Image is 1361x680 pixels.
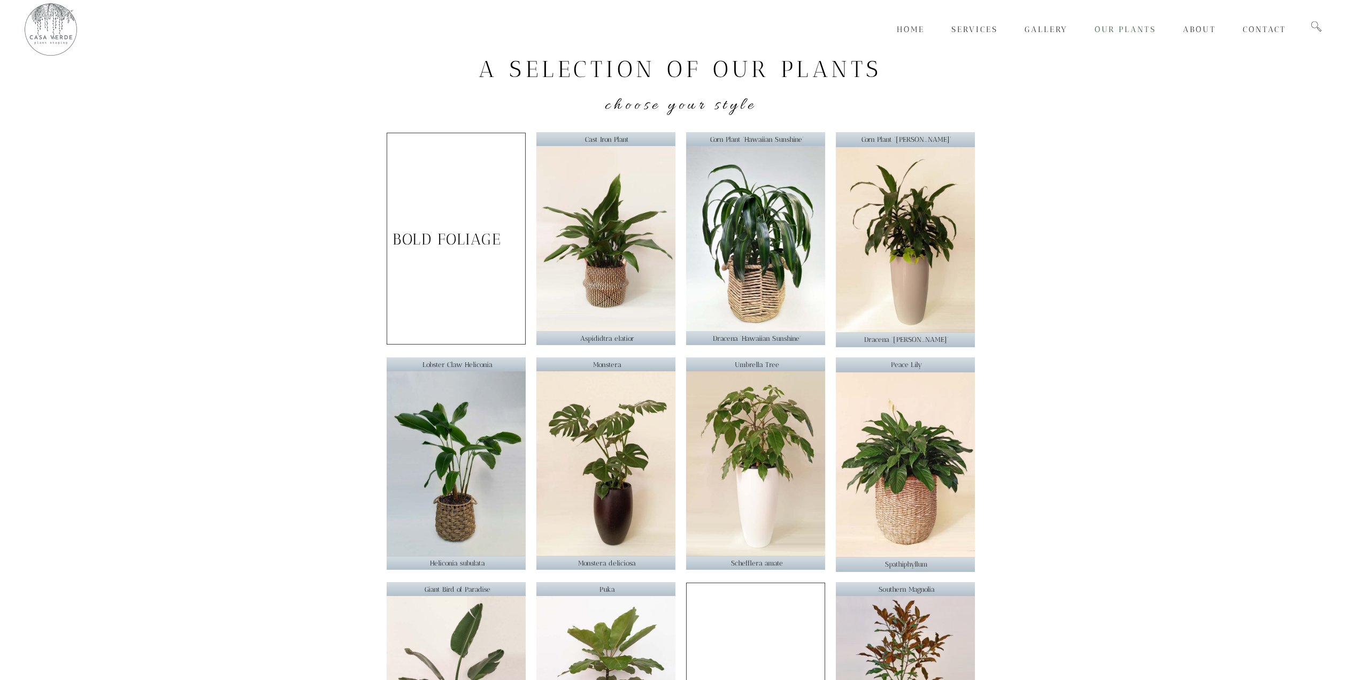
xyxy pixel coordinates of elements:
span: Aspididtra elatior [580,334,634,342]
span: Monstera [593,361,621,369]
img: Cast Iron Plant [536,146,675,332]
p: BOLD FOLIAGE [393,229,525,249]
p: Dracena '[PERSON_NAME]' [839,332,975,347]
img: Peace Lily [836,372,975,558]
span: Heliconia subulata [430,559,485,567]
span: Giant Bird of Paradise [425,585,490,593]
p: Peace Lily [839,357,975,372]
span: Schefflera amate [731,559,783,567]
span: Lobster Claw Heliconia [422,361,493,369]
span: Southern Magnolia [879,585,935,593]
span: Umbrella Tree [735,361,779,369]
span: Contact [1243,25,1286,34]
span: Our Plants [1095,25,1156,34]
img: Lobster Claw Heliconia [387,371,526,557]
h2: A Selection of Our Plants [381,55,980,83]
h4: Choose your style [381,94,980,117]
p: Corn Plant '[PERSON_NAME]' [839,132,975,147]
span: Dracena 'Hawaiian Sunshine' [713,334,801,342]
p: Spathiphyllum [839,557,975,572]
span: Puka [599,585,615,593]
span: Gallery [1025,25,1068,34]
span: Corn Plant 'Hawaiian Sunshine' [710,135,804,143]
span: Services [951,25,998,34]
span: Cast Iron Plant [585,135,629,143]
img: Corn plant 'Janet Craig' [836,147,975,333]
img: Umbrella tree [686,371,825,557]
span: About [1183,25,1216,34]
span: Home [897,25,925,34]
img: Corn Plant 'Hawaiian Sunshine' [686,146,825,332]
span: Monstera deliciosa [578,559,636,567]
img: Monstera [536,371,675,557]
